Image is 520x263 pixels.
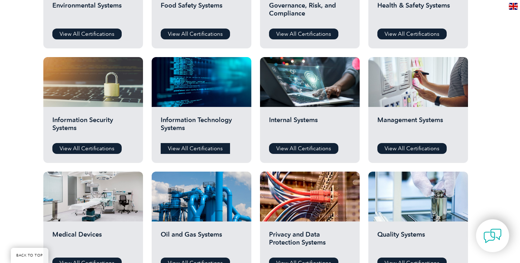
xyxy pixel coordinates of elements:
h2: Health & Safety Systems [377,1,459,23]
img: contact-chat.png [484,227,502,245]
h2: Information Security Systems [52,116,134,138]
img: en [509,3,518,10]
h2: Food Safety Systems [161,1,242,23]
a: View All Certifications [377,143,447,154]
h2: Oil and Gas Systems [161,230,242,252]
h2: Information Technology Systems [161,116,242,138]
a: View All Certifications [161,143,230,154]
a: BACK TO TOP [11,248,48,263]
h2: Environmental Systems [52,1,134,23]
a: View All Certifications [161,29,230,39]
a: View All Certifications [52,143,122,154]
h2: Medical Devices [52,230,134,252]
a: View All Certifications [377,29,447,39]
h2: Management Systems [377,116,459,138]
a: View All Certifications [269,29,338,39]
a: View All Certifications [269,143,338,154]
h2: Privacy and Data Protection Systems [269,230,351,252]
h2: Internal Systems [269,116,351,138]
h2: Governance, Risk, and Compliance [269,1,351,23]
h2: Quality Systems [377,230,459,252]
a: View All Certifications [52,29,122,39]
